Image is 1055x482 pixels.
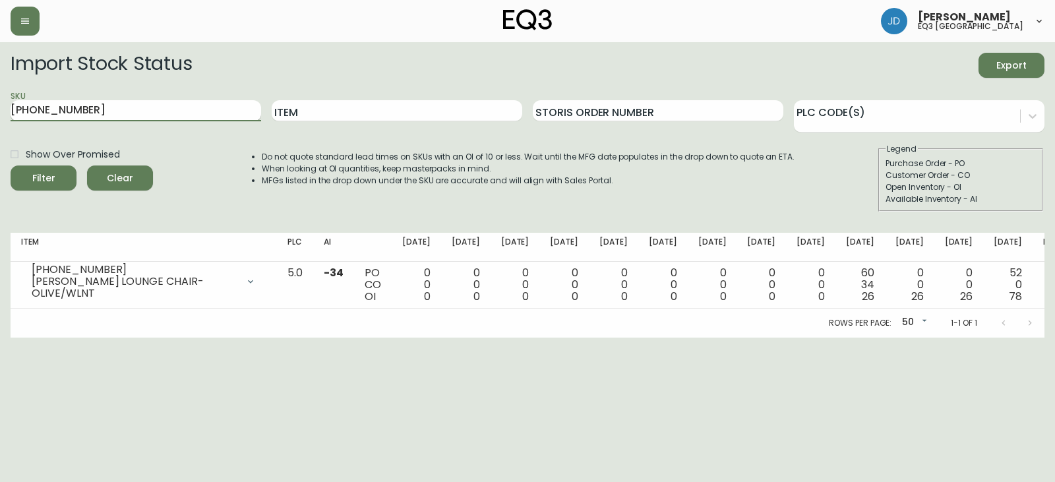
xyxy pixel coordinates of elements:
[918,22,1023,30] h5: eq3 [GEOGRAPHIC_DATA]
[895,267,924,303] div: 0 0
[392,233,441,262] th: [DATE]
[87,166,153,191] button: Clear
[698,267,727,303] div: 0 0
[769,289,775,304] span: 0
[503,9,552,30] img: logo
[989,57,1034,74] span: Export
[979,53,1044,78] button: Export
[671,289,677,304] span: 0
[277,262,313,309] td: 5.0
[886,193,1036,205] div: Available Inventory - AI
[539,233,589,262] th: [DATE]
[441,233,491,262] th: [DATE]
[688,233,737,262] th: [DATE]
[262,151,795,163] li: Do not quote standard lead times on SKUs with an OI of 10 or less. Wait until the MFG date popula...
[32,276,237,299] div: [PERSON_NAME] LOUNGE CHAIR-OLIVE/WLNT
[649,267,677,303] div: 0 0
[365,289,376,304] span: OI
[501,267,529,303] div: 0 0
[262,175,795,187] li: MFGs listed in the drop down under the SKU are accurate and will align with Sales Portal.
[786,233,835,262] th: [DATE]
[747,267,775,303] div: 0 0
[881,8,907,34] img: 7c567ac048721f22e158fd313f7f0981
[313,233,354,262] th: AI
[818,289,825,304] span: 0
[621,289,628,304] span: 0
[846,267,874,303] div: 60 34
[945,267,973,303] div: 0 0
[402,267,431,303] div: 0 0
[918,12,1011,22] span: [PERSON_NAME]
[886,181,1036,193] div: Open Inventory - OI
[897,312,930,334] div: 50
[277,233,313,262] th: PLC
[98,170,142,187] span: Clear
[522,289,529,304] span: 0
[983,233,1033,262] th: [DATE]
[886,158,1036,169] div: Purchase Order - PO
[951,317,977,329] p: 1-1 of 1
[960,289,973,304] span: 26
[886,143,918,155] legend: Legend
[21,267,266,296] div: [PHONE_NUMBER][PERSON_NAME] LOUNGE CHAIR-OLIVE/WLNT
[829,317,891,329] p: Rows per page:
[491,233,540,262] th: [DATE]
[589,233,638,262] th: [DATE]
[911,289,924,304] span: 26
[324,265,344,280] span: -34
[473,289,480,304] span: 0
[11,166,76,191] button: Filter
[1009,289,1022,304] span: 78
[862,289,874,304] span: 26
[934,233,984,262] th: [DATE]
[11,53,192,78] h2: Import Stock Status
[797,267,825,303] div: 0 0
[720,289,727,304] span: 0
[572,289,578,304] span: 0
[424,289,431,304] span: 0
[32,264,237,276] div: [PHONE_NUMBER]
[737,233,786,262] th: [DATE]
[599,267,628,303] div: 0 0
[11,233,277,262] th: Item
[994,267,1022,303] div: 52 0
[886,169,1036,181] div: Customer Order - CO
[452,267,480,303] div: 0 0
[885,233,934,262] th: [DATE]
[365,267,381,303] div: PO CO
[32,170,55,187] div: Filter
[550,267,578,303] div: 0 0
[638,233,688,262] th: [DATE]
[262,163,795,175] li: When looking at OI quantities, keep masterpacks in mind.
[835,233,885,262] th: [DATE]
[26,148,120,162] span: Show Over Promised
